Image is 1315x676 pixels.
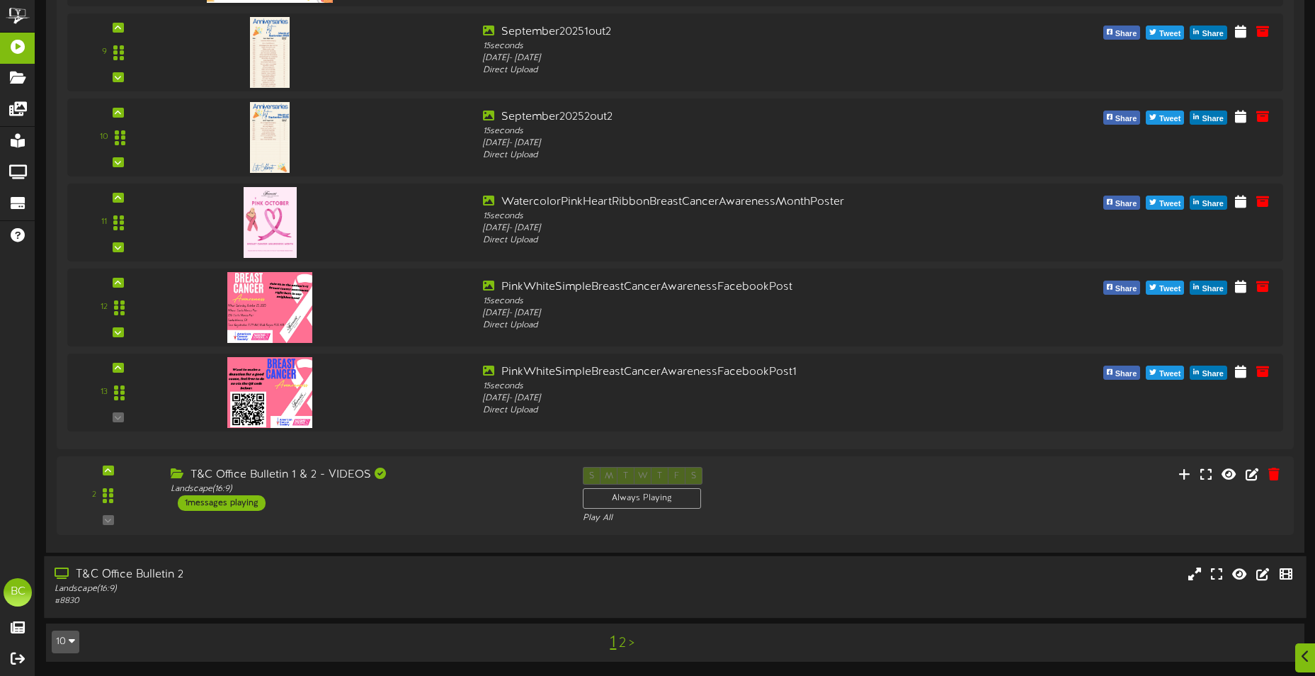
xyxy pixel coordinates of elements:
[1190,196,1227,210] button: Share
[227,272,312,343] img: a22e065e-a1f6-4892-9e02-622967008691.jpg
[583,488,701,509] div: Always Playing
[483,150,968,162] div: Direct Upload
[483,222,968,235] div: [DATE] - [DATE]
[171,483,562,495] div: Landscape ( 16:9 )
[483,320,968,332] div: Direct Upload
[250,17,290,88] img: 75f52e6c-ea57-4cb3-90cd-2ac3aa2e59d6.jpg
[101,301,108,313] div: 12
[1156,281,1183,297] span: Tweet
[483,64,968,77] div: Direct Upload
[619,636,626,651] a: 2
[483,295,968,308] div: 15 seconds
[1103,281,1141,295] button: Share
[483,24,968,40] div: September20251out2
[1112,281,1140,297] span: Share
[483,40,968,52] div: 15 seconds
[1112,26,1140,42] span: Share
[1103,26,1141,40] button: Share
[1199,26,1226,42] span: Share
[55,595,559,607] div: # 8830
[1112,111,1140,127] span: Share
[483,137,968,150] div: [DATE] - [DATE]
[1156,111,1183,127] span: Tweet
[100,131,108,143] div: 10
[1190,26,1227,40] button: Share
[178,495,266,511] div: 1 messages playing
[1146,366,1184,380] button: Tweet
[483,393,968,405] div: [DATE] - [DATE]
[1103,366,1141,380] button: Share
[1190,111,1227,125] button: Share
[483,235,968,247] div: Direct Upload
[483,364,968,381] div: PinkWhiteSimpleBreastCancerAwarenessFacebookPost1
[583,512,871,524] div: Play All
[171,467,562,483] div: T&C Office Bulletin 1 & 2 - VIDEOS
[55,567,559,583] div: T&C Office Bulletin 2
[1199,281,1226,297] span: Share
[102,46,107,58] div: 9
[1156,26,1183,42] span: Tweet
[483,308,968,320] div: [DATE] - [DATE]
[1103,111,1141,125] button: Share
[1146,111,1184,125] button: Tweet
[52,631,79,653] button: 10
[483,109,968,125] div: September20252out2
[483,125,968,137] div: 15 seconds
[1199,196,1226,212] span: Share
[244,187,297,258] img: c8b1e810-08c4-4e03-a4ae-9e80349facfa.jpg
[1146,26,1184,40] button: Tweet
[483,52,968,64] div: [DATE] - [DATE]
[483,210,968,222] div: 15 seconds
[55,583,559,595] div: Landscape ( 16:9 )
[1146,281,1184,295] button: Tweet
[1199,111,1226,127] span: Share
[483,194,968,210] div: WatercolorPinkHeartRibbonBreastCancerAwarenessMonthPoster
[1156,366,1183,382] span: Tweet
[483,279,968,295] div: PinkWhiteSimpleBreastCancerAwarenessFacebookPost
[483,381,968,393] div: 15 seconds
[1156,196,1183,212] span: Tweet
[4,578,32,607] div: BC
[227,357,312,428] img: 52088efe-5926-4cef-8c9b-30e24d2e30e8.jpg
[1103,196,1141,210] button: Share
[1190,281,1227,295] button: Share
[1199,366,1226,382] span: Share
[250,102,290,173] img: 3e318363-8ecc-4b80-8db6-96660feafca5.jpg
[1190,366,1227,380] button: Share
[629,636,634,651] a: >
[1146,196,1184,210] button: Tweet
[1112,196,1140,212] span: Share
[483,405,968,417] div: Direct Upload
[101,386,108,398] div: 13
[1112,366,1140,382] span: Share
[101,216,107,228] div: 11
[610,633,616,652] a: 1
